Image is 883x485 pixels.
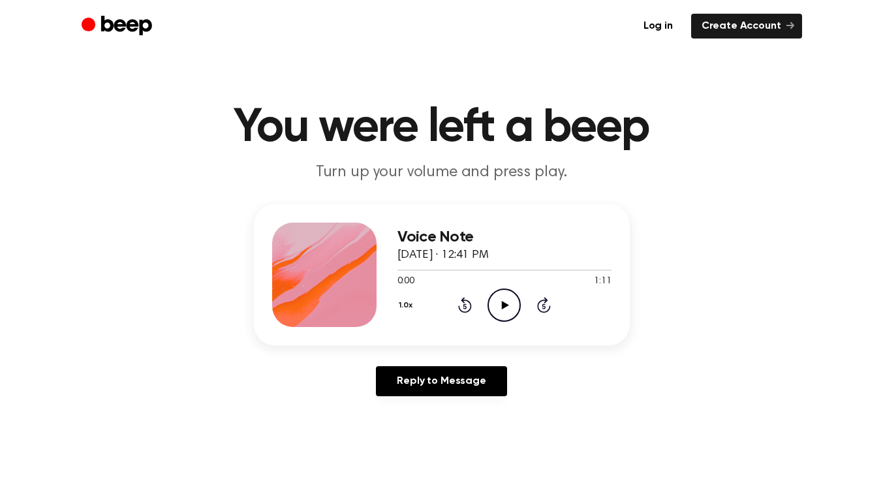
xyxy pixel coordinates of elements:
a: Log in [633,14,683,39]
a: Beep [82,14,155,39]
button: 1.0x [397,294,418,317]
a: Reply to Message [376,366,506,396]
h1: You were left a beep [108,104,776,151]
a: Create Account [691,14,802,39]
span: 0:00 [397,275,414,289]
h3: Voice Note [397,228,612,246]
span: 1:11 [594,275,611,289]
span: [DATE] · 12:41 PM [397,249,489,261]
p: Turn up your volume and press play. [191,162,692,183]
